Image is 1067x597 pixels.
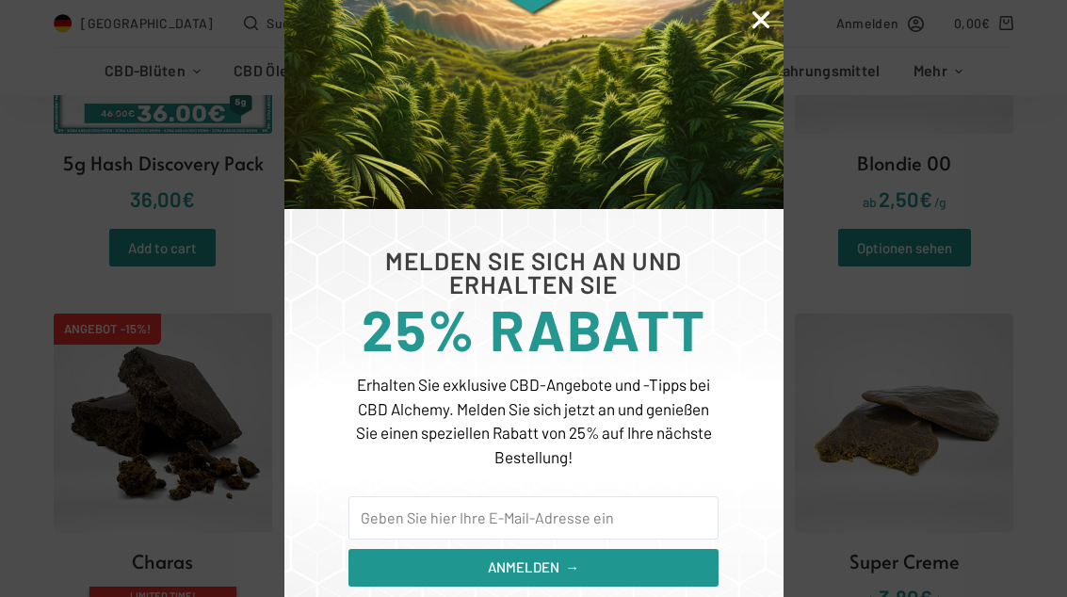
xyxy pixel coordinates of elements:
button: ANMELDEN → [348,549,718,587]
h3: 25% RABATT [348,300,718,357]
input: Geben Sie hier Ihre E-Mail-Adresse ein [348,496,718,540]
p: Erhalten Sie exklusive CBD-Angebote und -Tipps bei CBD Alchemy. Melden Sie sich jetzt an und geni... [348,373,718,469]
h6: MELDEN SIE SICH AN UND ERHALTEN SIE [348,249,718,296]
span: ANMELDEN → [488,557,579,578]
a: Close [749,8,773,32]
